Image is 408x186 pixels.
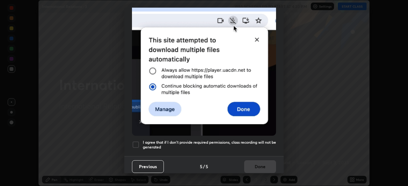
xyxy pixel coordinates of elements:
[200,163,202,170] h4: 5
[203,163,205,170] h4: /
[132,160,164,173] button: Previous
[143,140,276,150] h5: I agree that if I don't provide required permissions, class recording will not be generated
[206,163,208,170] h4: 5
